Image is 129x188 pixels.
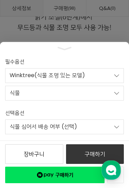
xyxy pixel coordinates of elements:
[66,144,124,164] a: 구매하기
[45,131,89,148] a: 대화
[5,167,105,183] a: 구매
[2,131,45,148] a: 홈
[5,68,124,83] a: Winktree(식물 조명 있는 모델)
[5,58,24,65] div: 필수옵션
[63,142,71,147] span: 대화
[5,86,124,101] a: 식물
[22,141,26,147] span: 홈
[5,144,63,164] a: 장바구니
[5,109,24,117] div: 선택옵션
[5,119,124,134] a: 식물 심어서 배송 여부 (선택)
[106,141,115,147] span: 설정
